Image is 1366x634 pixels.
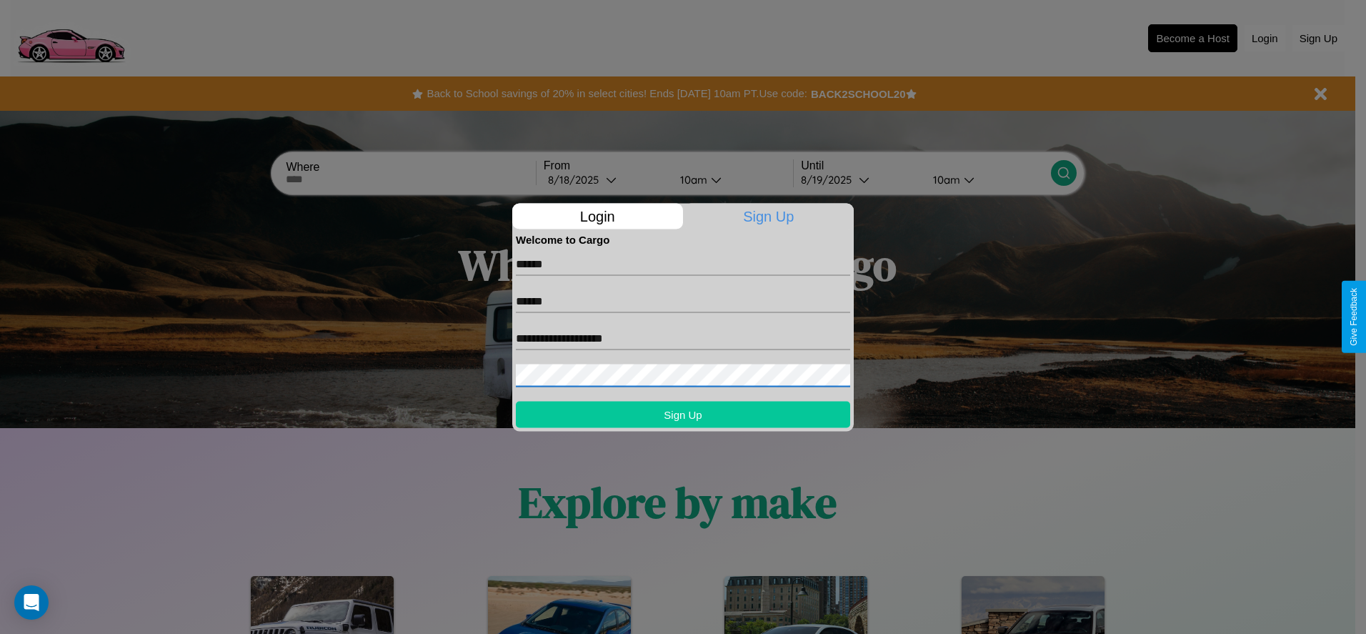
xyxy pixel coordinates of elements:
div: Give Feedback [1349,288,1359,346]
p: Sign Up [684,203,854,229]
div: Open Intercom Messenger [14,585,49,620]
h4: Welcome to Cargo [516,233,850,245]
button: Sign Up [516,401,850,427]
p: Login [512,203,683,229]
